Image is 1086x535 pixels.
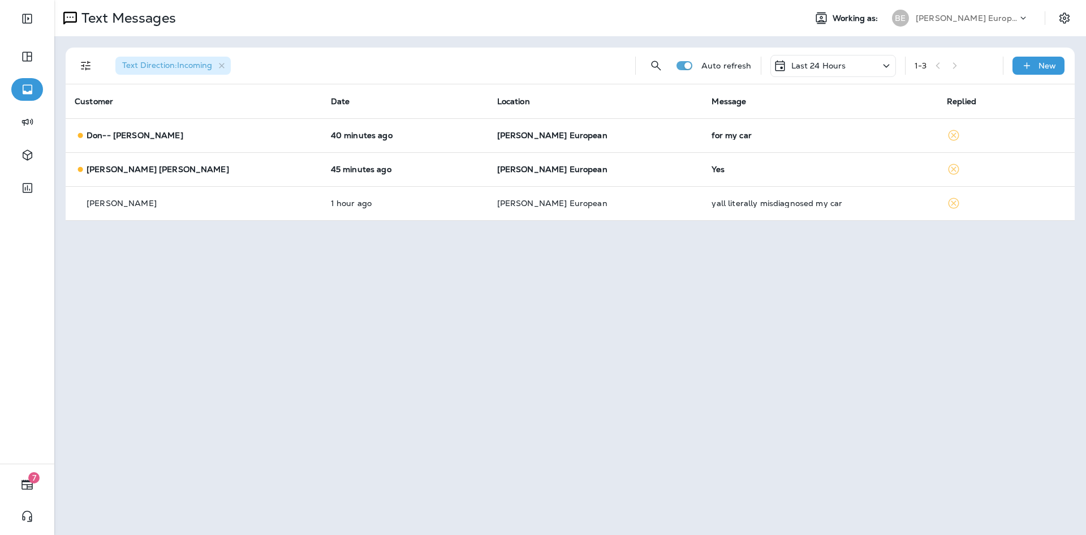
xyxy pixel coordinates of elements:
[791,61,846,70] p: Last 24 Hours
[28,472,40,483] span: 7
[497,198,607,208] span: [PERSON_NAME] European
[892,10,909,27] div: BE
[833,14,881,23] span: Working as:
[497,96,530,106] span: Location
[331,96,350,106] span: Date
[87,199,157,208] p: [PERSON_NAME]
[916,14,1018,23] p: [PERSON_NAME] European Autoworks
[11,7,43,30] button: Expand Sidebar
[645,54,667,77] button: Search Messages
[77,10,176,27] p: Text Messages
[115,57,231,75] div: Text Direction:Incoming
[331,199,479,208] p: Oct 8, 2025 10:12 AM
[701,61,752,70] p: Auto refresh
[712,165,929,174] div: Yes
[331,165,479,174] p: Oct 8, 2025 11:17 AM
[947,96,976,106] span: Replied
[1038,61,1056,70] p: New
[75,96,113,106] span: Customer
[11,473,43,496] button: 7
[712,131,929,140] div: for my car
[87,165,229,174] p: [PERSON_NAME] [PERSON_NAME]
[331,131,479,140] p: Oct 8, 2025 11:21 AM
[497,164,607,174] span: [PERSON_NAME] European
[122,60,212,70] span: Text Direction : Incoming
[87,131,183,140] p: Don-- [PERSON_NAME]
[712,199,929,208] div: yall literally misdiagnosed my car
[1054,8,1075,28] button: Settings
[915,61,926,70] div: 1 - 3
[712,96,746,106] span: Message
[75,54,97,77] button: Filters
[497,130,607,140] span: [PERSON_NAME] European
